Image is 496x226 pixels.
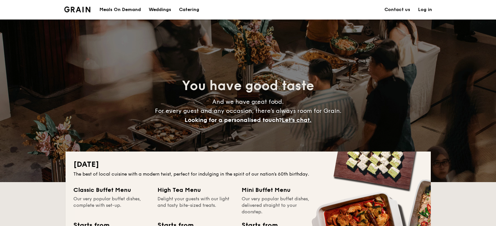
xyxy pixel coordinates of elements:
[64,7,91,12] a: Logotype
[73,171,423,178] div: The best of local cuisine with a modern twist, perfect for indulging in the spirit of our nation’...
[185,116,282,124] span: Looking for a personalised touch?
[73,159,423,170] h2: [DATE]
[155,98,341,124] span: And we have great food. For every guest and any occasion, there’s always room for Grain.
[242,185,318,194] div: Mini Buffet Menu
[64,7,91,12] img: Grain
[73,185,150,194] div: Classic Buffet Menu
[282,116,311,124] span: Let's chat.
[158,185,234,194] div: High Tea Menu
[242,196,318,215] div: Our very popular buffet dishes, delivered straight to your doorstep.
[182,78,314,94] span: You have good taste
[73,196,150,215] div: Our very popular buffet dishes, complete with set-up.
[158,196,234,215] div: Delight your guests with our light and tasty bite-sized treats.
